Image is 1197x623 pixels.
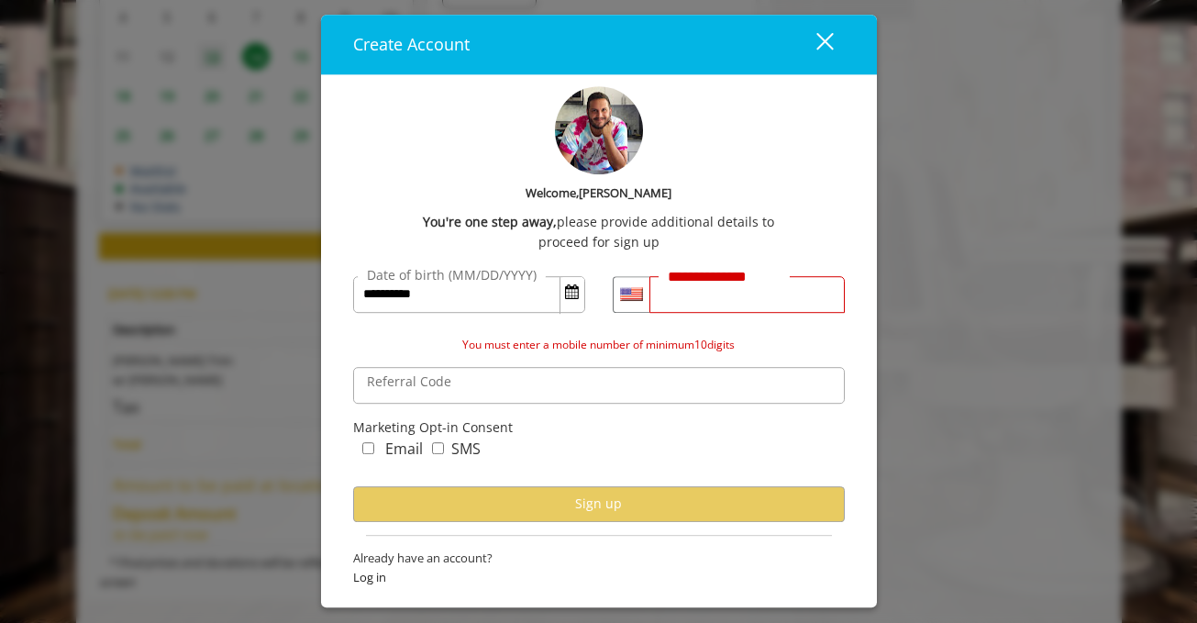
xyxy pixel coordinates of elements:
div: proceed for sign up [353,233,845,253]
div: You must enter a mobile number of minimum10digits [353,336,845,353]
button: close dialog [782,26,845,63]
label: Date of birth (MM/DD/YYYY) [358,265,546,285]
b: Welcome,[PERSON_NAME] [526,184,671,203]
b: You're one step away, [423,212,557,232]
input: marketing_email_concern [362,442,374,454]
button: Sign up [353,486,845,522]
span: Already have an account? [353,549,845,568]
label: SMS [451,438,481,462]
label: Email [385,438,423,462]
span: Create Account [353,33,470,55]
div: close dialog [795,31,832,59]
input: DateOfBirth [353,276,585,313]
input: marketing_sms_concern [432,442,444,454]
button: Open Calendar [560,277,584,308]
input: ReferralCode [353,367,845,404]
div: Country [613,276,649,313]
img: profile-pic [555,86,643,174]
div: Marketing Opt-in Consent [353,417,845,438]
span: Log in [353,568,845,587]
div: please provide additional details to [353,212,845,232]
label: Referral Code [358,372,460,392]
